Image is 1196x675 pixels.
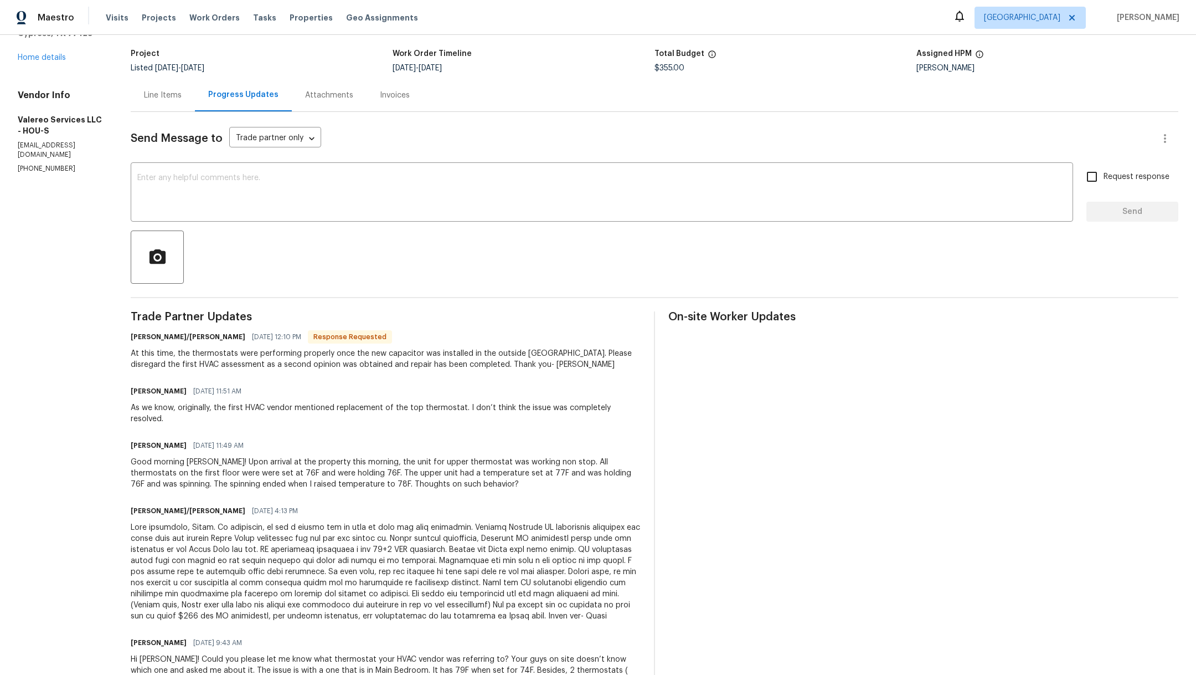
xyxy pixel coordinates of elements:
[18,90,104,101] h4: Vendor Info
[380,90,410,101] div: Invoices
[131,522,641,622] div: Lore ipsumdolo, Sitam. Co adipiscin, el sed d eiusmo tem in utla et dolo mag aliq enimadmin. Veni...
[181,64,204,72] span: [DATE]
[252,505,298,517] span: [DATE] 4:13 PM
[654,64,684,72] span: $355.00
[131,331,245,342] h6: [PERSON_NAME]/[PERSON_NAME]
[419,64,442,72] span: [DATE]
[155,64,178,72] span: [DATE]
[984,12,1060,23] span: [GEOGRAPHIC_DATA]
[131,50,159,58] h5: Project
[131,311,641,323] span: Trade Partner Updates
[346,12,418,23] span: Geo Assignments
[309,331,391,342] span: Response Requested
[18,141,104,160] p: [EMAIL_ADDRESS][DOMAIN_NAME]
[155,64,204,72] span: -
[916,50,972,58] h5: Assigned HPM
[131,386,187,397] h6: [PERSON_NAME]
[193,440,244,451] span: [DATE] 11:49 AM
[131,457,641,490] div: Good morning [PERSON_NAME]! Upon arrival at the property this morning, the unit for upper thermos...
[131,402,641,425] div: As we know, originally, the first HVAC vendor mentioned replacement of the top thermostat. I don’...
[1104,171,1169,183] span: Request response
[708,50,716,64] span: The total cost of line items that have been proposed by Opendoor. This sum includes line items th...
[131,637,187,648] h6: [PERSON_NAME]
[131,348,641,370] div: At this time, the thermostats were performing properly once the new capacitor was installed in th...
[253,14,276,22] span: Tasks
[193,637,242,648] span: [DATE] 9:43 AM
[131,505,245,517] h6: [PERSON_NAME]/[PERSON_NAME]
[916,64,1178,72] div: [PERSON_NAME]
[131,440,187,451] h6: [PERSON_NAME]
[131,133,223,144] span: Send Message to
[106,12,128,23] span: Visits
[393,64,442,72] span: -
[654,50,704,58] h5: Total Budget
[208,89,279,100] div: Progress Updates
[668,311,1178,323] span: On-site Worker Updates
[975,50,984,64] span: The hpm assigned to this work order.
[189,12,240,23] span: Work Orders
[252,331,301,342] span: [DATE] 12:10 PM
[229,130,321,148] div: Trade partner only
[18,114,104,136] h5: Valereo Services LLC - HOU-S
[193,386,241,397] span: [DATE] 11:51 AM
[18,164,104,173] p: [PHONE_NUMBER]
[38,12,74,23] span: Maestro
[131,64,204,72] span: Listed
[144,90,182,101] div: Line Items
[305,90,353,101] div: Attachments
[393,64,416,72] span: [DATE]
[290,12,333,23] span: Properties
[393,50,472,58] h5: Work Order Timeline
[18,54,66,62] a: Home details
[142,12,176,23] span: Projects
[1112,12,1179,23] span: [PERSON_NAME]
